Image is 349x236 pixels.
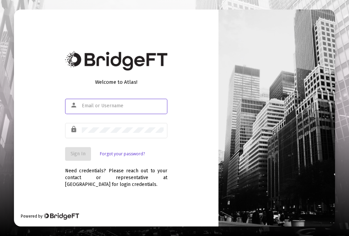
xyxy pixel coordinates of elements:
a: Forgot your password? [100,151,145,157]
div: Need credentials? Please reach out to your contact or representative at [GEOGRAPHIC_DATA] for log... [65,161,167,188]
div: Welcome to Atlas! [65,79,167,85]
input: Email or Username [82,103,164,109]
mat-icon: person [70,101,78,109]
span: Sign In [71,151,86,157]
div: Powered by [21,213,79,220]
mat-icon: lock [70,125,78,133]
img: Bridge Financial Technology Logo [43,213,79,220]
button: Sign In [65,147,91,161]
img: Bridge Financial Technology Logo [65,51,167,70]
